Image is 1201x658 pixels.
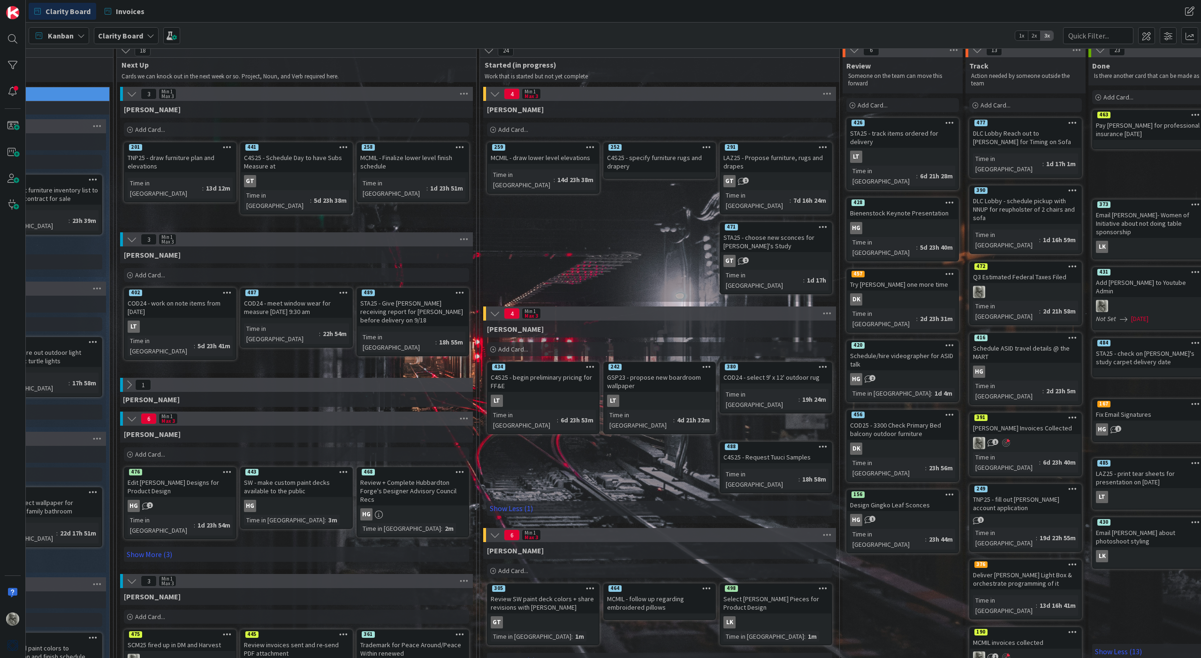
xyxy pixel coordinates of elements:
[847,222,958,234] div: HG
[850,151,862,163] div: LT
[124,288,236,360] a: 402COD24 - work on note items from [DATE]LTTime in [GEOGRAPHIC_DATA]:5d 23h 41m
[847,411,958,440] div: 456COD25 - 3300 Check Primary Bed balcony outdoor furniture
[1097,201,1110,208] div: 373
[128,321,140,333] div: LT
[970,334,1081,342] div: 416
[847,199,958,207] div: 428
[29,3,96,20] a: Clarity Board
[608,364,622,370] div: 242
[129,144,142,151] div: 201
[723,175,736,187] div: GT
[1097,401,1110,407] div: 167
[135,450,165,459] span: Add Card...
[970,186,1081,195] div: 390
[969,185,1082,254] a: 390DLC Lobby - schedule pickup with NNUP for reupholster of 2 chairs and sofaTime in [GEOGRAPHIC_...
[125,289,236,318] div: 402COD24 - work on note items from [DATE]
[1039,457,1041,467] span: :
[1041,457,1078,467] div: 6d 23h 40m
[357,142,469,202] a: 258MCMIL - Finalize lower level finish scheduleTime in [GEOGRAPHIC_DATA]:1d 23h 51m
[974,414,988,421] div: 391
[492,144,505,151] div: 259
[357,289,468,297] div: 489
[847,443,958,455] div: DK
[125,321,236,333] div: LT
[607,395,619,407] div: LT
[847,119,958,148] div: 426STA25 - track items ordered for delivery
[973,301,1039,321] div: Time in [GEOGRAPHIC_DATA]
[70,378,99,388] div: 17h 58m
[437,337,465,347] div: 18h 55m
[603,362,716,434] a: 242GSP23 - propose new boardroom wallpaperLTTime in [GEOGRAPHIC_DATA]:4d 21h 32m
[723,270,803,291] div: Time in [GEOGRAPHIC_DATA]
[1096,300,1108,312] img: PA
[125,143,236,172] div: 201TNP25 - draw furniture plan and elevations
[721,363,831,383] div: 380COD24 - select 9' x 12' outdoor rug
[240,467,353,529] a: 443SW - make custom paint decks available to the publicHGTime in [GEOGRAPHIC_DATA]:3m
[970,422,1081,434] div: [PERSON_NAME] Invoices Collected
[931,388,932,398] span: :
[1044,159,1078,169] div: 1d 17h 1m
[850,388,931,398] div: Time in [GEOGRAPHIC_DATA]
[435,337,437,347] span: :
[608,144,622,151] div: 252
[847,293,958,306] div: DK
[846,340,959,402] a: 420Schedule/hire videographer for ASID talkHGTime in [GEOGRAPHIC_DATA]:1d 4m
[970,286,1081,298] div: PA
[604,363,715,371] div: 242
[1042,386,1044,396] span: :
[245,469,258,475] div: 443
[604,143,715,172] div: 252C4S25 - specify furniture rugs and drapery
[1097,460,1110,467] div: 485
[851,120,865,126] div: 426
[488,143,599,164] div: 259MCMIL - draw lower level elevations
[970,195,1081,224] div: DLC Lobby - schedule pickup with NNUP for reupholster of 2 chairs and sofa
[241,289,352,318] div: 487COD24 - meet window wear for measure [DATE] 9:30 am
[916,314,918,324] span: :
[973,366,985,378] div: HG
[491,169,554,190] div: Time in [GEOGRAPHIC_DATA]
[970,334,1081,363] div: 416Schedule ASID travel details @ the MART
[869,375,875,381] span: 2
[858,101,888,109] span: Add Card...
[847,411,958,419] div: 456
[244,323,319,344] div: Time in [GEOGRAPHIC_DATA]
[194,341,195,351] span: :
[555,175,596,185] div: 14d 23h 38m
[918,242,955,252] div: 5d 23h 40m
[974,187,988,194] div: 390
[604,371,715,392] div: GSP23 - propose new boardroom wallpaper
[1097,340,1110,346] div: 484
[244,175,256,187] div: GT
[970,119,1081,148] div: 477DLC Lobby Reach out to [PERSON_NAME] for Timing on Sofa
[357,467,469,537] a: 468Review + Complete Hubbardton Forge's Designer Advisory Council RecsHGTime in [GEOGRAPHIC_DATA]:2m
[927,463,955,473] div: 23h 56m
[720,142,832,214] a: 291LAZ25 - Propose furniture, rugs and drapesGTTime in [GEOGRAPHIC_DATA]:7d 16h 24m
[743,257,749,263] span: 1
[992,439,998,445] span: 1
[725,144,738,151] div: 291
[241,289,352,297] div: 487
[850,222,862,234] div: HG
[124,467,236,539] a: 476Edit [PERSON_NAME] Designs for Product DesignHGTime in [GEOGRAPHIC_DATA]:1d 23h 54m
[128,336,194,356] div: Time in [GEOGRAPHIC_DATA]
[604,143,715,152] div: 252
[725,364,738,370] div: 380
[70,215,99,226] div: 23h 39m
[491,395,503,407] div: LT
[851,412,865,418] div: 456
[973,153,1042,174] div: Time in [GEOGRAPHIC_DATA]
[721,223,831,231] div: 471
[498,125,528,134] span: Add Card...
[725,444,738,450] div: 488
[125,152,236,172] div: TNP25 - draw furniture plan and elevations
[491,410,557,430] div: Time in [GEOGRAPHIC_DATA]
[850,308,916,329] div: Time in [GEOGRAPHIC_DATA]
[846,118,959,190] a: 426STA25 - track items ordered for deliveryLTTime in [GEOGRAPHIC_DATA]:6d 21h 28m
[846,198,959,261] a: 428Bienenstock Keynote PresentationHGTime in [GEOGRAPHIC_DATA]:5d 23h 40m
[125,297,236,318] div: COD24 - work on note items from [DATE]
[916,171,918,181] span: :
[850,458,925,478] div: Time in [GEOGRAPHIC_DATA]
[488,371,599,392] div: C4S25 - begin preliminary pricing for FF&E
[135,125,165,134] span: Add Card...
[357,297,468,326] div: STA25 - Give [PERSON_NAME] receiving report for [PERSON_NAME] before delivery on 9/18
